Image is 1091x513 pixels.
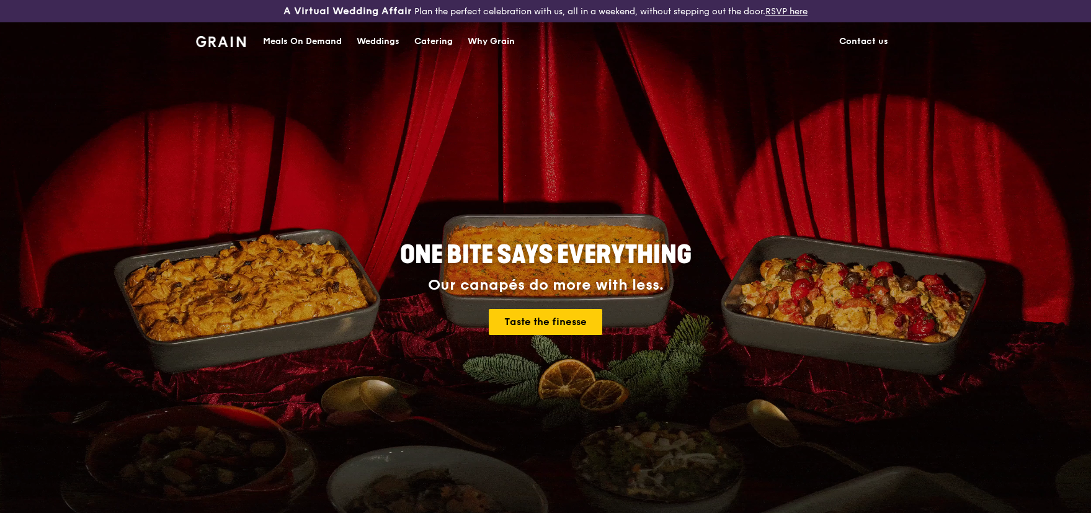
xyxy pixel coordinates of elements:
a: Why Grain [460,23,522,60]
a: Catering [407,23,460,60]
a: Taste the finesse [489,309,602,335]
a: RSVP here [765,6,808,17]
a: Contact us [832,23,896,60]
span: ONE BITE SAYS EVERYTHING [400,240,692,270]
a: Weddings [349,23,407,60]
div: Weddings [357,23,399,60]
img: Grain [196,36,246,47]
div: Catering [414,23,453,60]
div: Why Grain [468,23,515,60]
a: GrainGrain [196,22,246,59]
div: Plan the perfect celebration with us, all in a weekend, without stepping out the door. [189,5,903,17]
h3: A Virtual Wedding Affair [283,5,412,17]
div: Meals On Demand [263,23,342,60]
div: Our canapés do more with less. [323,277,769,294]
